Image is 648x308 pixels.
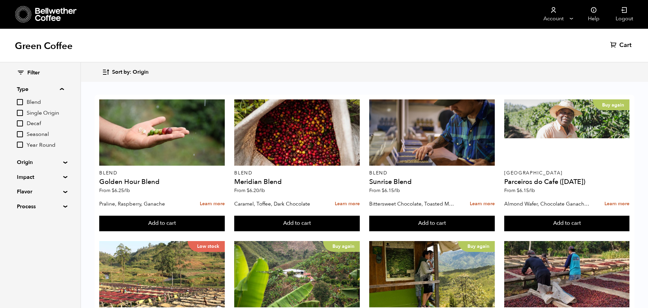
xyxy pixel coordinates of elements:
[234,171,359,175] p: Blend
[504,171,629,175] p: [GEOGRAPHIC_DATA]
[369,241,494,307] a: Buy again
[27,131,64,138] span: Seasonal
[247,187,249,194] span: $
[112,187,130,194] bdi: 6.25
[17,120,23,126] input: Decaf
[335,197,360,211] a: Learn more
[17,131,23,137] input: Seasonal
[17,85,64,93] summary: Type
[17,142,23,148] input: Year Round
[504,99,629,166] a: Buy again
[200,197,225,211] a: Learn more
[234,241,359,307] a: Buy again
[99,171,224,175] p: Blend
[593,99,629,110] p: Buy again
[17,158,63,166] summary: Origin
[17,203,63,211] summary: Process
[234,199,319,209] p: Caramel, Toffee, Dark Chocolate
[99,199,184,209] p: Praline, Raspberry, Ganache
[504,216,629,231] button: Add to cart
[504,187,535,194] span: From
[504,199,589,209] p: Almond Wafer, Chocolate Ganache, Bing Cherry
[323,241,360,252] p: Buy again
[394,187,400,194] span: /lb
[369,187,400,194] span: From
[27,69,40,77] span: Filter
[124,187,130,194] span: /lb
[27,142,64,149] span: Year Round
[188,241,225,252] p: Low stock
[470,197,495,211] a: Learn more
[112,69,148,76] span: Sort by: Origin
[112,187,114,194] span: $
[458,241,495,252] p: Buy again
[27,99,64,106] span: Blend
[529,187,535,194] span: /lb
[369,216,494,231] button: Add to cart
[99,241,224,307] a: Low stock
[382,187,384,194] span: $
[369,199,454,209] p: Bittersweet Chocolate, Toasted Marshmallow, Candied Orange, Praline
[247,187,265,194] bdi: 6.20
[369,171,494,175] p: Blend
[15,40,73,52] h1: Green Coffee
[102,64,148,80] button: Sort by: Origin
[517,187,519,194] span: $
[604,197,629,211] a: Learn more
[99,179,224,185] h4: Golden Hour Blend
[504,179,629,185] h4: Parceiros do Cafe ([DATE])
[99,216,224,231] button: Add to cart
[259,187,265,194] span: /lb
[17,99,23,105] input: Blend
[17,173,63,181] summary: Impact
[610,41,633,49] a: Cart
[17,110,23,116] input: Single Origin
[234,216,359,231] button: Add to cart
[17,188,63,196] summary: Flavor
[99,187,130,194] span: From
[27,110,64,117] span: Single Origin
[369,179,494,185] h4: Sunrise Blend
[234,187,265,194] span: From
[27,120,64,127] span: Decaf
[517,187,535,194] bdi: 6.15
[619,41,631,49] span: Cart
[382,187,400,194] bdi: 6.15
[234,179,359,185] h4: Meridian Blend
